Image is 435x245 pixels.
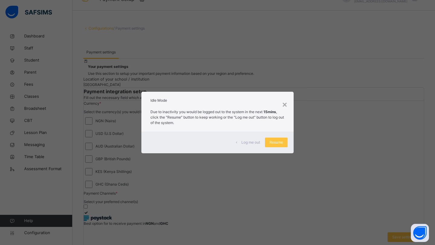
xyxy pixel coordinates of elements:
[241,140,260,145] span: Log me out
[150,109,285,126] p: Due to inactivity you would be logged out to the system in the next , click the "Resume" button t...
[263,110,276,114] strong: 15mins
[150,98,285,103] h2: Idle Mode
[269,140,283,145] span: Resume
[411,224,429,242] button: Open asap
[282,98,288,110] div: ×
